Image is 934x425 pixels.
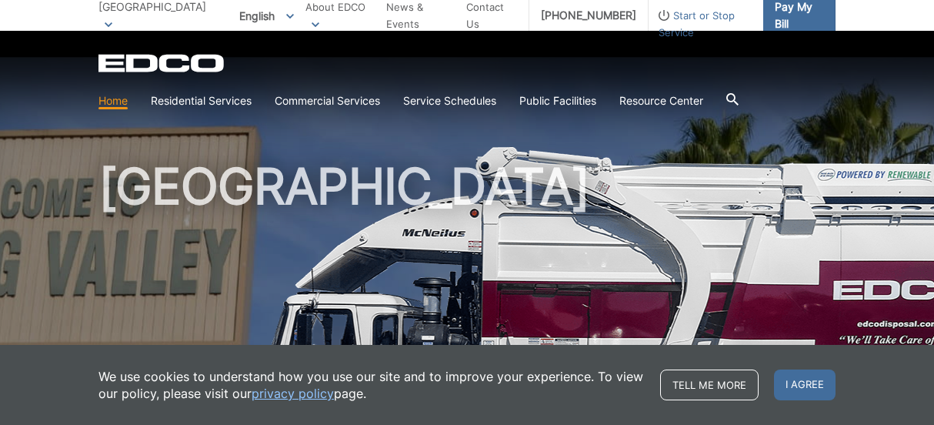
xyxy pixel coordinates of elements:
[98,368,645,402] p: We use cookies to understand how you use our site and to improve your experience. To view our pol...
[98,92,128,109] a: Home
[619,92,703,109] a: Resource Center
[660,370,759,400] a: Tell me more
[228,3,305,28] span: English
[774,370,836,400] span: I agree
[252,385,334,402] a: privacy policy
[275,92,380,109] a: Commercial Services
[403,92,496,109] a: Service Schedules
[519,92,596,109] a: Public Facilities
[151,92,252,109] a: Residential Services
[98,54,226,72] a: EDCD logo. Return to the homepage.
